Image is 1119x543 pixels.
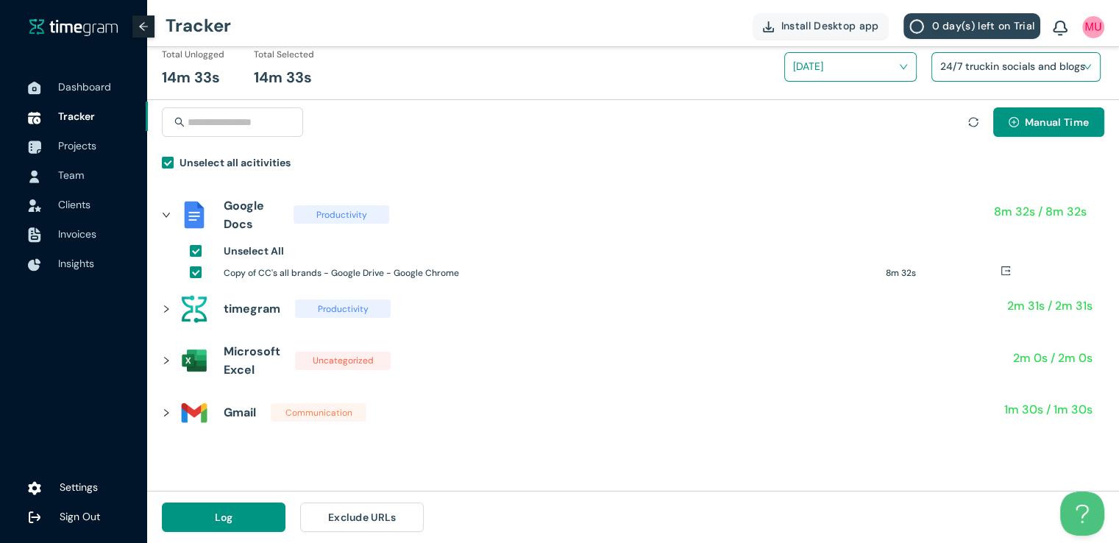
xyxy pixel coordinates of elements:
[215,509,233,525] span: Log
[224,403,256,422] h1: Gmail
[1004,400,1093,419] h1: 1m 30s / 1m 30s
[254,66,312,89] h1: 14m 33s
[162,210,171,219] span: right
[138,21,149,32] span: arrow-left
[180,398,209,427] img: assets%2Ficons%2Ficons8-gmail-240.png
[295,299,391,318] span: Productivity
[1053,21,1068,37] img: BellIcon
[994,202,1087,221] h1: 8m 32s / 8m 32s
[1013,349,1093,367] h1: 2m 0s / 2m 0s
[328,509,397,525] span: Exclude URLs
[58,198,90,211] span: Clients
[162,408,171,417] span: right
[60,510,100,523] span: Sign Out
[1025,114,1089,130] span: Manual Time
[940,55,1113,77] h1: 24/7 truckin socials and blogs
[224,266,875,280] h1: Copy of CC's all brands - Google Drive - Google Chrome
[58,139,96,152] span: Projects
[224,243,284,259] h1: Unselect All
[224,299,280,318] h1: timegram
[1060,491,1104,536] iframe: Toggle Customer Support
[58,110,95,123] span: Tracker
[162,66,220,89] h1: 14m 33s
[180,294,209,324] img: assets%2Ficons%2Ftg.png
[28,258,41,271] img: InsightsIcon
[180,346,209,375] img: assets%2Ficons%2Ficons8-microsoft-excel-2019-240.png
[28,82,41,95] img: DashboardIcon
[1009,117,1019,129] span: plus-circle
[28,511,41,524] img: logOut.ca60ddd252d7bab9102ea2608abe0238.svg
[162,48,224,62] h1: Total Unlogged
[162,305,171,313] span: right
[58,257,94,270] span: Insights
[58,168,84,182] span: Team
[300,503,424,532] button: Exclude URLs
[28,170,41,183] img: UserIcon
[60,480,98,494] span: Settings
[1001,266,1011,276] span: export
[931,18,1034,34] span: 0 day(s) left on Trial
[968,117,978,127] span: sync
[903,13,1040,39] button: 0 day(s) left on Trial
[224,196,279,233] h1: Google Docs
[58,80,111,93] span: Dashboard
[174,117,185,127] span: search
[295,352,391,370] span: Uncategorized
[993,107,1104,137] button: plus-circleManual Time
[28,227,41,243] img: InvoiceIcon
[763,21,774,32] img: DownloadApp
[28,480,41,495] img: settings.78e04af822cf15d41b38c81147b09f22.svg
[162,356,171,365] span: right
[781,18,879,34] span: Install Desktop app
[28,111,41,124] img: TimeTrackerIcon
[180,155,291,171] h1: Unselect all acitivities
[886,266,1001,280] h1: 8m 32s
[254,48,314,62] h1: Total Selected
[1082,16,1104,38] img: UserIcon
[753,13,889,39] button: Install Desktop app
[162,503,285,532] button: Log
[1007,297,1093,315] h1: 2m 31s / 2m 31s
[28,141,41,154] img: ProjectIcon
[58,227,96,241] span: Invoices
[29,18,118,35] img: timegram
[294,205,389,224] span: Productivity
[29,18,118,36] a: timegram
[180,200,209,230] img: assets%2Ficons%2Fdocs_official.png
[166,4,231,48] h1: Tracker
[224,342,280,379] h1: Microsoft Excel
[271,403,366,422] span: Communication
[28,199,41,212] img: InvoiceIcon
